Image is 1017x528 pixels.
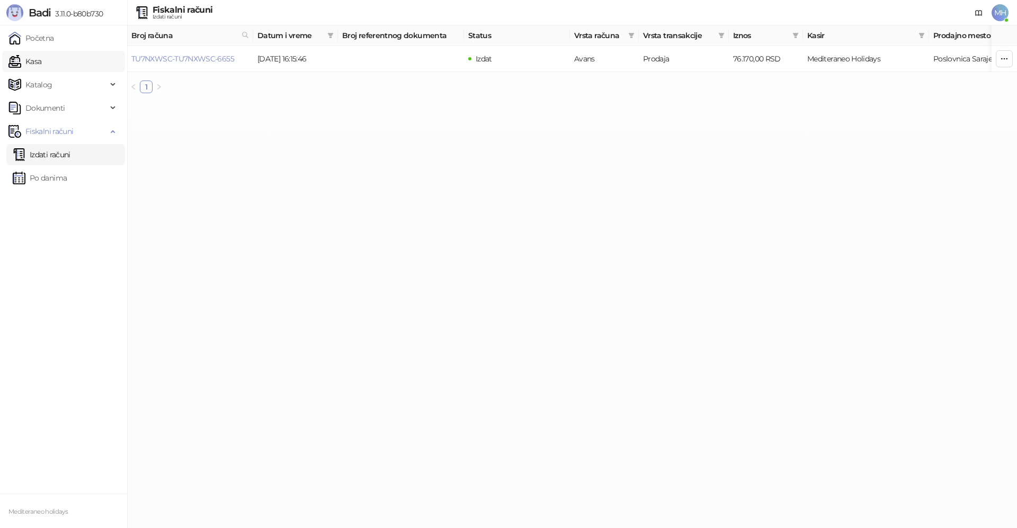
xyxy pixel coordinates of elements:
[25,121,73,142] span: Fiskalni računi
[643,30,714,41] span: Vrsta transakcije
[156,84,162,90] span: right
[626,28,637,43] span: filter
[6,4,23,21] img: Logo
[464,25,570,46] th: Status
[803,46,929,72] td: Mediteraneo Holidays
[8,51,41,72] a: Kasa
[338,25,464,46] th: Broj referentnog dokumenta
[733,30,788,41] span: Iznos
[29,6,51,19] span: Badi
[140,81,152,93] a: 1
[253,46,338,72] td: [DATE] 16:15:46
[13,144,70,165] a: Izdati računi
[140,80,153,93] li: 1
[790,28,801,43] span: filter
[127,80,140,93] button: left
[25,74,52,95] span: Katalog
[257,30,323,41] span: Datum i vreme
[916,28,927,43] span: filter
[807,30,914,41] span: Kasir
[153,80,165,93] button: right
[8,508,68,515] small: Mediteraneo holidays
[803,25,929,46] th: Kasir
[327,32,334,39] span: filter
[718,32,725,39] span: filter
[325,28,336,43] span: filter
[970,4,987,21] a: Dokumentacija
[127,25,253,46] th: Broj računa
[570,46,639,72] td: Avans
[131,54,234,64] a: TU7NXWSC-TU7NXWSC-6655
[153,80,165,93] li: Sledeća strana
[13,167,67,189] a: Po danima
[130,84,137,90] span: left
[992,4,1009,21] span: MH
[127,80,140,93] li: Prethodna strana
[131,30,237,41] span: Broj računa
[639,25,729,46] th: Vrsta transakcije
[574,30,624,41] span: Vrsta računa
[153,6,212,14] div: Fiskalni računi
[792,32,799,39] span: filter
[476,54,492,64] span: Izdat
[25,97,65,119] span: Dokumenti
[127,46,253,72] td: TU7NXWSC-TU7NXWSC-6655
[729,46,803,72] td: 76.170,00 RSD
[628,32,635,39] span: filter
[639,46,729,72] td: Prodaja
[570,25,639,46] th: Vrsta računa
[716,28,727,43] span: filter
[918,32,925,39] span: filter
[153,14,212,20] div: Izdati računi
[51,9,103,19] span: 3.11.0-b80b730
[8,28,54,49] a: Početna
